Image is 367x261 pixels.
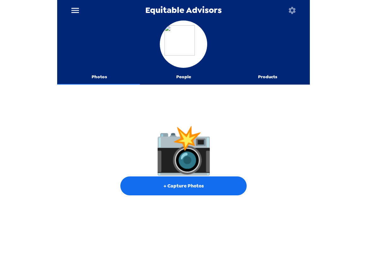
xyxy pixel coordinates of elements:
[57,69,141,85] button: Photos
[120,176,247,195] button: + Capture Photos
[165,25,202,63] img: org logo
[145,6,222,15] span: Equitable Advisors
[154,126,213,173] span: cameraIcon
[226,69,310,85] button: Products
[141,69,226,85] button: People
